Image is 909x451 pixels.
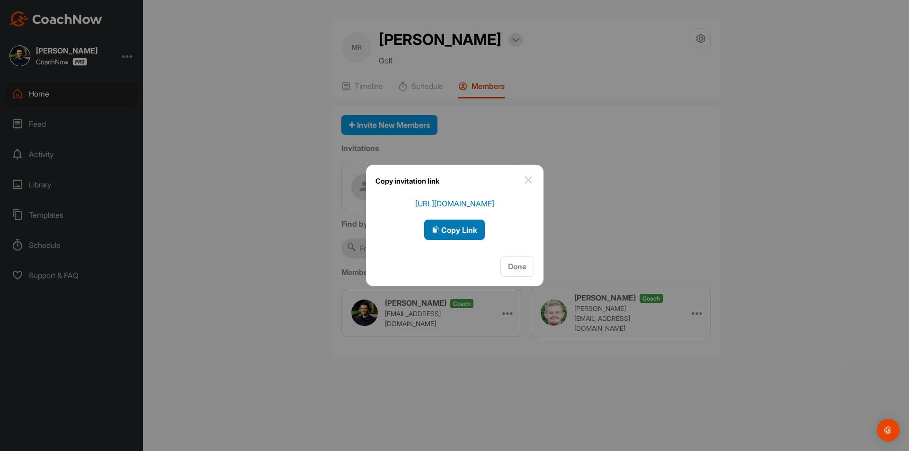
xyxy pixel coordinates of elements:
[523,174,534,186] img: close
[415,198,494,209] p: [URL][DOMAIN_NAME]
[432,225,477,235] span: Copy Link
[508,262,526,271] span: Done
[424,220,485,240] button: Copy Link
[877,419,900,442] div: Open Intercom Messenger
[375,174,439,188] h1: Copy invitation link
[500,256,534,277] button: Done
